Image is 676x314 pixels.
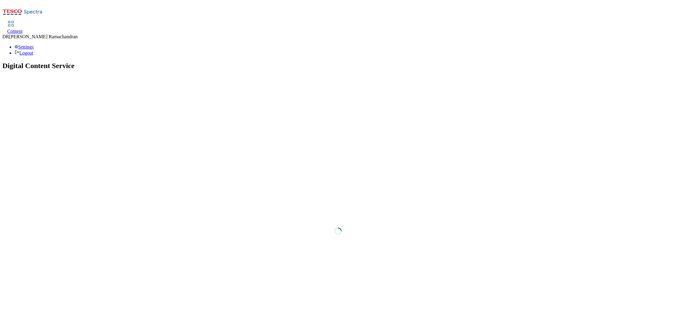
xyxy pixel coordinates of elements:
span: Content [7,29,23,34]
span: [PERSON_NAME] Ramachandran [9,34,78,39]
h1: Digital Content Service [2,62,674,70]
a: Logout [14,50,33,55]
span: DR [2,34,9,39]
a: Settings [14,44,34,49]
a: Content [7,21,23,34]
